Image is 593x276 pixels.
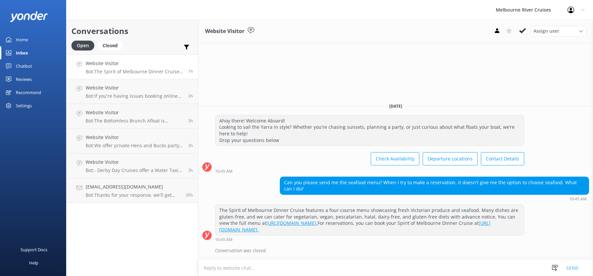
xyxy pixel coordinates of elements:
h4: Website Visitor [86,84,183,91]
strong: 10:45 AM [569,197,587,201]
div: Home [16,33,28,46]
div: Help [29,256,38,269]
div: Can you please send me the seafood menu? When I try to make a reservation, it doesn't give me the... [280,177,589,194]
div: Support Docs [21,243,47,256]
div: The Spirit of Melbourne Dinner Cruise features a four-course menu showcasing fresh Victorian prod... [215,205,524,235]
button: Contact Details [481,152,524,165]
h2: Conversations [71,25,193,37]
a: Website VisitorBot:The Bottomless Brunch Afloat is designed as an adult-focused experience, and c... [66,104,198,129]
span: Sep 19 2025 08:31am (UTC +10:00) Australia/Sydney [188,167,193,173]
strong: 10:45 AM [215,238,233,242]
p: Bot: We offer private Hens and Bucks party cruises for a fun and unforgettable celebration on the... [86,143,183,149]
div: Reviews [16,73,32,86]
span: Sep 19 2025 10:45am (UTC +10:00) Australia/Sydney [188,68,193,74]
a: Website VisitorBot:If you're having issues booking online for more than 10 people, please contact... [66,79,198,104]
p: Bot: The Spirit of Melbourne Dinner Cruise features a four-course menu showcasing fresh Victorian... [86,69,183,75]
div: Conversation was closed. [215,245,589,256]
h4: Website Visitor [86,60,183,67]
p: Bot: Thanks for your response, we'll get back to you as soon as we can during opening hours. [86,192,181,198]
p: Bot: If you're having issues booking online for more than 10 people, please contact the team at [... [86,93,183,99]
p: Bot: - Derby Day Cruises offer a Water Taxi return trip (75 mins) starting from $160. - [DATE] Cr... [86,167,183,173]
div: Sep 19 2025 10:45am (UTC +10:00) Australia/Sydney [215,169,524,173]
div: Ahoy there! Welcome Aboard! Looking to sail the Yarra in style? Whether you're chasing sunsets, p... [215,115,524,146]
span: Sep 18 2025 02:56pm (UTC +10:00) Australia/Sydney [186,192,193,198]
div: Assign User [530,26,586,36]
div: Inbox [16,46,28,59]
div: Chatbot [16,59,32,73]
h4: Website Visitor [86,109,183,116]
h4: Website Visitor [86,158,183,166]
span: Sep 19 2025 08:46am (UTC +10:00) Australia/Sydney [188,118,193,123]
div: Open [71,41,94,51]
span: Sep 19 2025 08:41am (UTC +10:00) Australia/Sydney [188,143,193,148]
img: yonder-white-logo.png [10,11,48,22]
button: Departure Locations [423,152,478,165]
div: Sep 19 2025 10:45am (UTC +10:00) Australia/Sydney [215,237,524,242]
a: [EMAIL_ADDRESS][DOMAIN_NAME]Bot:Thanks for your response, we'll get back to you as soon as we can... [66,178,198,203]
a: Closed [98,42,126,49]
a: Website VisitorBot:- Derby Day Cruises offer a Water Taxi return trip (75 mins) starting from $16... [66,154,198,178]
h3: Website Visitor [205,27,244,36]
a: Website VisitorBot:We offer private Hens and Bucks party cruises for a fun and unforgettable cele... [66,129,198,154]
a: [URL][DOMAIN_NAME]. [219,220,490,233]
h4: Website Visitor [86,134,183,141]
a: [URL][DOMAIN_NAME]. [266,220,318,226]
div: Recommend [16,86,41,99]
span: Sep 19 2025 08:53am (UTC +10:00) Australia/Sydney [188,93,193,99]
div: Settings [16,99,32,112]
h4: [EMAIL_ADDRESS][DOMAIN_NAME] [86,183,181,190]
div: Closed [98,41,123,51]
a: Open [71,42,98,49]
p: Bot: The Bottomless Brunch Afloat is designed as an adult-focused experience, and children are ge... [86,118,183,124]
div: Sep 19 2025 10:45am (UTC +10:00) Australia/Sydney [280,196,589,201]
a: Website VisitorBot:The Spirit of Melbourne Dinner Cruise features a four-course menu showcasing f... [66,54,198,79]
span: [DATE] [385,103,406,109]
div: 2025-09-19T01:53:53.762 [202,245,589,256]
strong: 10:45 AM [215,169,233,173]
button: Check Availability [371,152,419,165]
span: Assign user [533,27,559,35]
